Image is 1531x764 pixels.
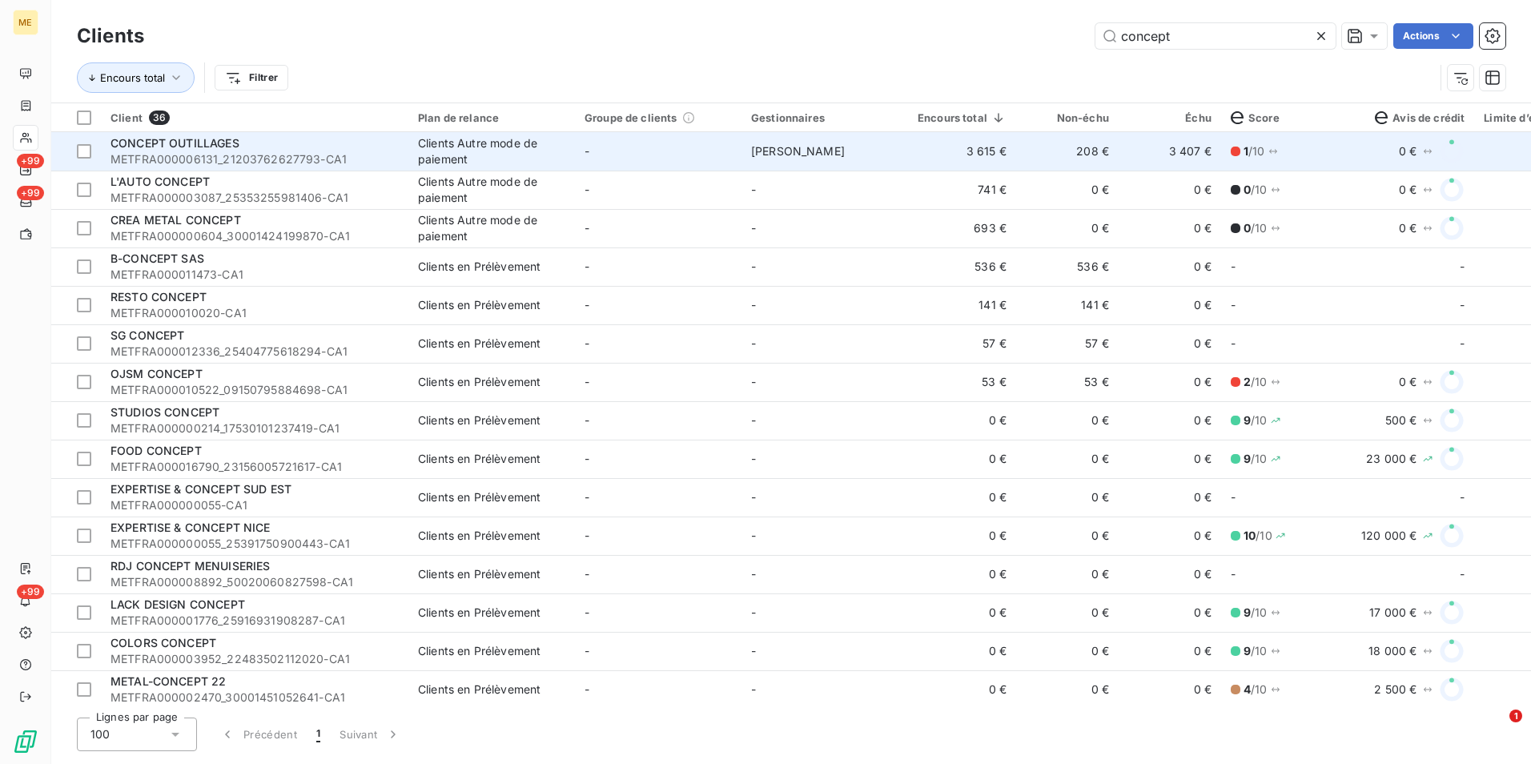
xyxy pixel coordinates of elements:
td: 141 € [1016,286,1119,324]
td: 0 € [1119,593,1221,632]
td: - [1349,286,1474,324]
div: Clients en Prélèvement [418,374,540,390]
td: 0 € [1016,517,1119,555]
div: Échu [1128,111,1212,124]
span: FOOD CONCEPT [111,444,202,457]
td: 0 € [1119,324,1221,363]
div: Clients en Prélèvement [418,605,540,621]
span: LACK DESIGN CONCEPT [111,597,245,611]
td: 0 € [1119,632,1221,670]
td: 0 € [908,478,1016,517]
td: 0 € [1016,401,1119,440]
span: CONCEPT OUTILLAGES [111,136,239,150]
div: Clients Autre mode de paiement [418,212,565,244]
td: 0 € [1016,632,1119,670]
span: RDJ CONCEPT MENUISERIES [111,559,270,573]
td: 741 € [908,171,1016,209]
div: Non-échu [1026,111,1109,124]
span: - [751,298,756,312]
span: - [585,259,589,273]
td: - [1349,555,1474,593]
td: 0 € [908,401,1016,440]
img: Logo LeanPay [13,729,38,754]
span: 9 [1244,644,1251,657]
span: METFRA000016790_23156005721617-CA1 [111,459,399,475]
span: / 10 [1244,412,1268,428]
span: 17 000 € [1369,605,1416,621]
td: 0 € [1119,247,1221,286]
span: EXPERTISE & CONCEPT NICE [111,521,271,534]
td: - [1221,555,1349,593]
td: 3 407 € [1119,132,1221,171]
span: METFRA000001776_25916931908287-CA1 [111,613,399,629]
div: Clients en Prélèvement [418,297,540,313]
td: 3 615 € [908,132,1016,171]
span: - [585,567,589,581]
td: - [1221,478,1349,517]
span: +99 [17,186,44,200]
span: 1 [316,726,320,742]
span: 2 [1244,375,1251,388]
td: 0 € [908,440,1016,478]
span: RESTO CONCEPT [111,290,207,304]
span: - [585,336,589,350]
td: 0 € [908,593,1016,632]
td: 536 € [908,247,1016,286]
span: - [751,644,756,657]
span: METFRA000000214_17530101237419-CA1 [111,420,399,436]
span: 9 [1244,605,1251,619]
span: 9 [1244,413,1251,427]
td: 0 € [1119,171,1221,209]
td: 0 € [1016,478,1119,517]
button: Encours total [77,62,195,93]
span: OJSM CONCEPT [111,367,203,380]
span: METFRA000011473-CA1 [111,267,399,283]
td: 53 € [908,363,1016,401]
td: 0 € [1119,517,1221,555]
span: Encours total [100,71,165,84]
span: - [585,298,589,312]
span: / 10 [1244,682,1268,698]
span: - [585,144,589,158]
span: 0 € [1399,143,1416,159]
td: 536 € [1016,247,1119,286]
div: Clients en Prélèvement [418,489,540,505]
td: 0 € [1119,670,1221,709]
span: 0 [1244,221,1251,235]
span: SG CONCEPT [111,328,185,342]
span: COLORS CONCEPT [111,636,216,649]
div: Clients Autre mode de paiement [418,135,565,167]
div: Clients en Prélèvement [418,259,540,275]
td: 141 € [908,286,1016,324]
span: 10 [1244,529,1256,542]
td: 0 € [1016,670,1119,709]
td: 208 € [1016,132,1119,171]
span: - [585,452,589,465]
span: METFRA000010522_09150795884698-CA1 [111,382,399,398]
span: - [751,682,756,696]
span: 2 500 € [1374,682,1416,698]
div: Clients en Prélèvement [418,566,540,582]
span: B-CONCEPT SAS [111,251,204,265]
span: METFRA000008892_50020060827598-CA1 [111,574,399,590]
span: METFRA000003952_22483502112020-CA1 [111,651,399,667]
td: - [1221,247,1349,286]
span: METFRA000000055_25391750900443-CA1 [111,536,399,552]
td: - [1349,478,1474,517]
td: 0 € [1119,440,1221,478]
span: - [751,221,756,235]
td: 0 € [1016,171,1119,209]
span: / 10 [1244,528,1272,544]
td: 0 € [1016,593,1119,632]
div: Gestionnaires [751,111,898,124]
span: 0 [1244,183,1251,196]
span: - [585,490,589,504]
span: / 10 [1244,605,1268,621]
td: 0 € [908,632,1016,670]
span: Score [1231,111,1280,124]
td: - [1221,286,1349,324]
span: 1 [1244,144,1248,158]
input: Rechercher [1095,23,1336,49]
span: 1 [1509,710,1522,722]
div: Clients en Prélèvement [418,412,540,428]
